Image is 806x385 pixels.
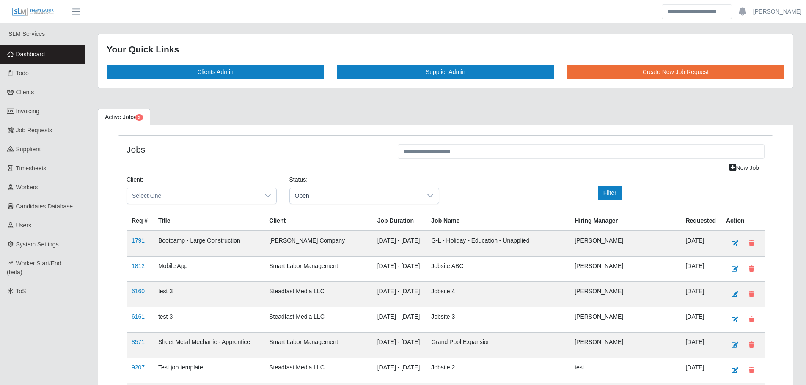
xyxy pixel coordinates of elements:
td: [PERSON_NAME] [569,307,680,332]
td: test 3 [153,281,264,307]
td: [DATE] - [DATE] [372,358,426,383]
span: ToS [16,288,26,295]
span: Clients [16,89,34,96]
td: test 3 [153,307,264,332]
span: Pending Jobs [135,114,143,121]
td: Sheet Metal Mechanic - Apprentice [153,332,264,358]
span: Timesheets [16,165,47,172]
a: Create New Job Request [567,65,784,79]
label: Client: [127,175,143,184]
td: Jobsite ABC [426,256,569,281]
span: Todo [16,70,29,76]
td: [DATE] - [DATE] [372,231,426,257]
td: Jobsite 2 [426,358,569,383]
td: [DATE] [680,307,721,332]
td: Steadfast Media LLC [264,281,372,307]
th: Action [721,211,765,231]
td: [DATE] [680,281,721,307]
span: Candidates Database [16,203,73,210]
a: 9207 [132,364,145,371]
td: Smart Labor Management [264,332,372,358]
button: Filter [598,186,622,200]
th: Title [153,211,264,231]
a: 6160 [132,288,145,295]
label: Status: [289,175,308,184]
td: Mobile App [153,256,264,281]
img: SLM Logo [12,7,54,16]
span: SLM Services [8,30,45,37]
td: [DATE] [680,231,721,257]
a: 1812 [132,262,145,269]
td: [DATE] [680,256,721,281]
span: Open [290,188,422,204]
a: Active Jobs [98,109,150,126]
span: Suppliers [16,146,41,153]
th: Req # [127,211,153,231]
td: [DATE] - [DATE] [372,281,426,307]
td: Grand Pool Expansion [426,332,569,358]
span: Worker Start/End (beta) [7,260,61,276]
td: Jobsite 3 [426,307,569,332]
input: Search [662,4,732,19]
a: [PERSON_NAME] [753,7,802,16]
span: Invoicing [16,108,39,115]
td: Steadfast Media LLC [264,307,372,332]
a: New Job [724,161,765,175]
a: Supplier Admin [337,65,554,79]
td: Bootcamp - Large Construction [153,231,264,257]
h4: Jobs [127,144,385,155]
td: [PERSON_NAME] [569,281,680,307]
a: 1791 [132,237,145,244]
th: Client [264,211,372,231]
td: Jobsite 4 [426,281,569,307]
td: [PERSON_NAME] [569,256,680,281]
td: test [569,358,680,383]
span: Select One [127,188,259,204]
td: [PERSON_NAME] Company [264,231,372,257]
td: Smart Labor Management [264,256,372,281]
span: System Settings [16,241,59,248]
th: Job Duration [372,211,426,231]
span: Job Requests [16,127,52,134]
td: [PERSON_NAME] [569,332,680,358]
td: [PERSON_NAME] [569,231,680,257]
span: Users [16,222,32,229]
td: [DATE] [680,332,721,358]
div: Your Quick Links [107,43,784,56]
td: [DATE] - [DATE] [372,256,426,281]
td: G-L - Holiday - Education - Unapplied [426,231,569,257]
a: 8571 [132,339,145,345]
td: Steadfast Media LLC [264,358,372,383]
span: Workers [16,184,38,191]
td: Test job template [153,358,264,383]
th: Requested [680,211,721,231]
td: [DATE] - [DATE] [372,307,426,332]
th: Hiring Manager [569,211,680,231]
td: [DATE] [680,358,721,383]
a: Clients Admin [107,65,324,79]
th: Job Name [426,211,569,231]
a: 6161 [132,313,145,320]
td: [DATE] - [DATE] [372,332,426,358]
span: Dashboard [16,51,45,57]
